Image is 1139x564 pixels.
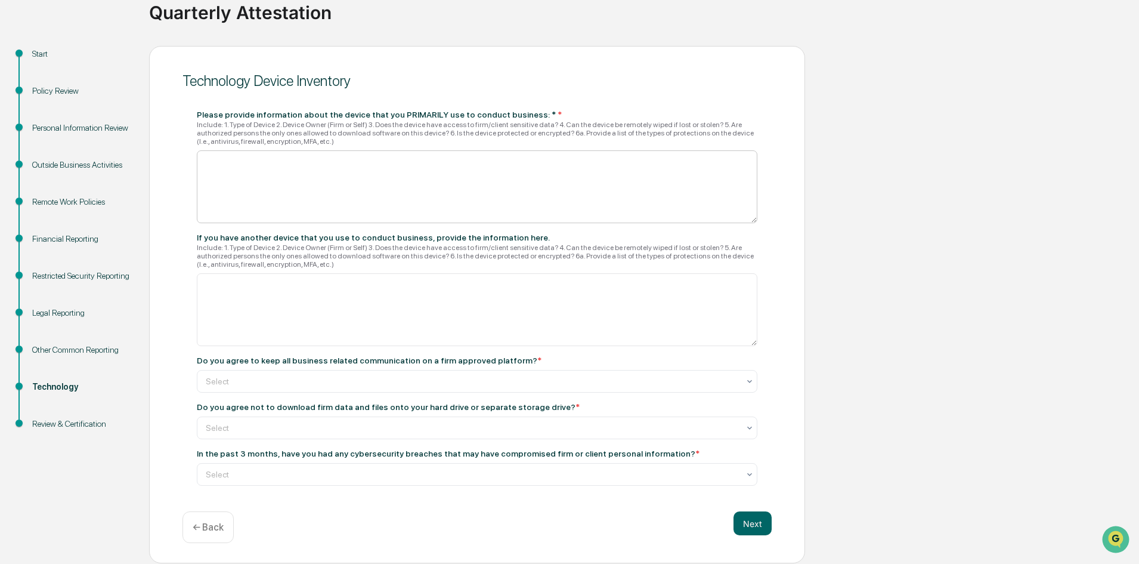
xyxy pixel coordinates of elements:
img: 1746055101610-c473b297-6a78-478c-a979-82029cc54cd1 [12,91,33,113]
div: Outside Business Activities [32,159,130,171]
div: Other Common Reporting [32,344,130,356]
div: Technology Device Inventory [182,72,772,90]
span: Data Lookup [24,173,75,185]
span: Pylon [119,202,144,211]
div: In the past 3 months, have you had any cybersecurity breaches that may have compromised firm or c... [197,449,700,458]
a: 🗄️Attestations [82,146,153,167]
iframe: Open customer support [1101,525,1133,557]
div: Do you agree not to download firm data and files onto your hard drive or separate storage drive? [197,402,580,412]
div: Legal Reporting [32,307,130,319]
div: 🔎 [12,174,21,184]
div: Start new chat [41,91,196,103]
div: Restricted Security Reporting [32,270,130,282]
div: Start [32,48,130,60]
a: 🖐️Preclearance [7,146,82,167]
div: Do you agree to keep all business related communication on a firm approved platform? [197,356,541,365]
div: Please provide information about the device that you PRIMARILY use to conduct business: * [197,110,757,119]
a: 🔎Data Lookup [7,168,80,190]
p: How can we help? [12,25,217,44]
a: Powered byPylon [84,202,144,211]
button: Next [733,511,772,535]
span: Attestations [98,150,148,162]
div: Include: 1. Type of Device 2. Device Owner (Firm or Self) 3. Does the device have access to firm/... [197,244,757,269]
div: 🗄️ [86,152,96,161]
div: Technology [32,381,130,393]
div: If you have another device that you use to conduct business, provide the information here. [197,233,757,242]
span: Preclearance [24,150,77,162]
div: 🖐️ [12,152,21,161]
div: Financial Reporting [32,233,130,245]
div: Policy Review [32,85,130,97]
p: ← Back [193,522,224,533]
button: Start new chat [203,95,217,109]
div: Remote Work Policies [32,196,130,208]
div: Personal Information Review [32,122,130,134]
div: Include: 1. Type of Device 2. Device Owner (Firm or Self) 3. Does the device have access to firm/... [197,121,757,146]
div: We're available if you need us! [41,103,151,113]
div: Review & Certification [32,418,130,430]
